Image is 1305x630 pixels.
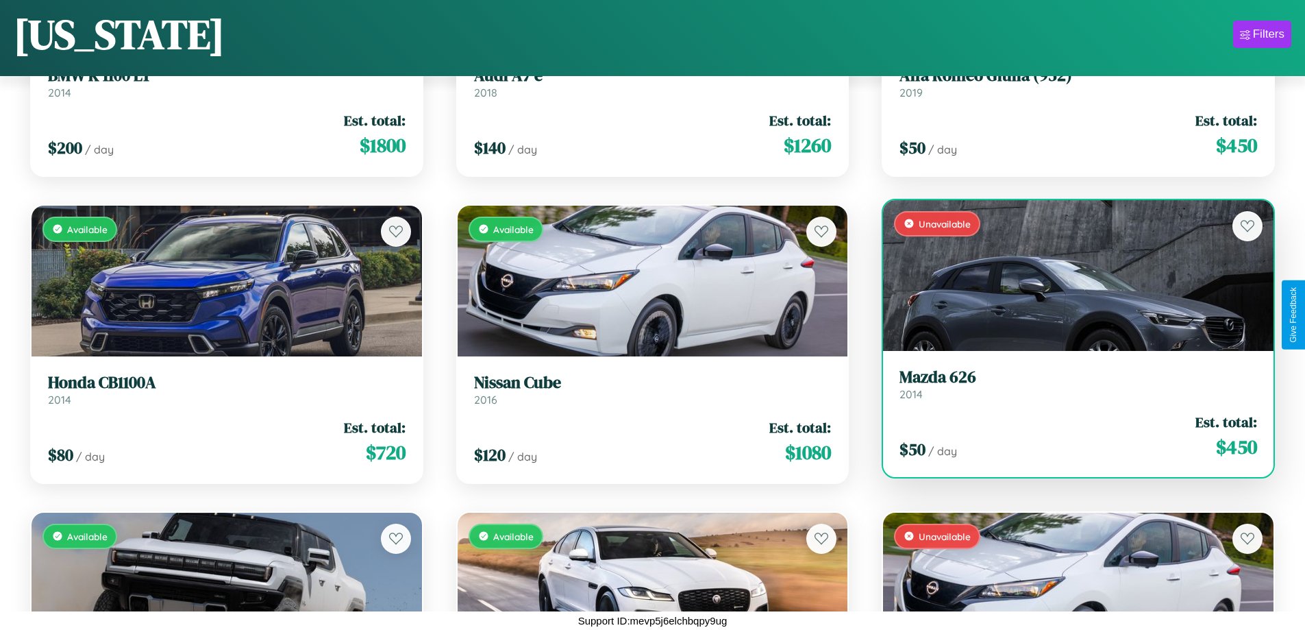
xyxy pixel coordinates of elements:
[474,66,832,86] h3: Audi A7 e
[899,66,1257,99] a: Alfa Romeo Giulia (952)2019
[474,444,506,466] span: $ 120
[67,531,108,542] span: Available
[474,373,832,407] a: Nissan Cube2016
[899,136,925,159] span: $ 50
[344,417,406,437] span: Est. total:
[48,66,406,99] a: BMW K 1100 LT2014
[1216,132,1257,159] span: $ 450
[1216,433,1257,461] span: $ 450
[493,223,534,235] span: Available
[508,450,537,463] span: / day
[14,6,225,62] h1: [US_STATE]
[474,136,506,159] span: $ 140
[919,531,971,542] span: Unavailable
[76,450,105,463] span: / day
[67,223,108,235] span: Available
[85,143,114,156] span: / day
[344,110,406,130] span: Est. total:
[899,367,1257,401] a: Mazda 6262014
[474,373,832,393] h3: Nissan Cube
[48,373,406,393] h3: Honda CB1100A
[1233,21,1291,48] button: Filters
[899,367,1257,387] h3: Mazda 626
[48,393,71,407] span: 2014
[366,439,406,466] span: $ 720
[899,387,923,401] span: 2014
[474,393,497,407] span: 2016
[48,66,406,86] h3: BMW K 1100 LT
[769,417,831,437] span: Est. total:
[493,531,534,542] span: Available
[474,66,832,99] a: Audi A7 e2018
[48,373,406,407] a: Honda CB1100A2014
[1195,412,1257,432] span: Est. total:
[508,143,537,156] span: / day
[785,439,831,466] span: $ 1080
[474,86,497,99] span: 2018
[899,66,1257,86] h3: Alfa Romeo Giulia (952)
[899,86,923,99] span: 2019
[784,132,831,159] span: $ 1260
[48,86,71,99] span: 2014
[1195,110,1257,130] span: Est. total:
[928,143,957,156] span: / day
[919,218,971,230] span: Unavailable
[48,444,73,466] span: $ 80
[1289,287,1298,343] div: Give Feedback
[48,136,82,159] span: $ 200
[578,611,728,630] p: Support ID: mevp5j6elchbqpy9ug
[1253,27,1284,41] div: Filters
[928,444,957,458] span: / day
[769,110,831,130] span: Est. total:
[360,132,406,159] span: $ 1800
[899,438,925,461] span: $ 50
